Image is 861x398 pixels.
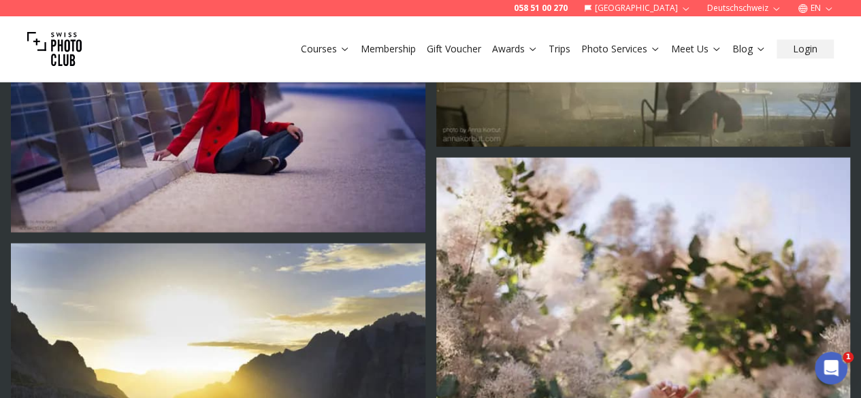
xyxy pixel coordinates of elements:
[777,39,834,59] button: Login
[27,22,82,76] img: Swiss photo club
[576,39,666,59] button: Photo Services
[727,39,771,59] button: Blog
[549,42,570,56] a: Trips
[492,42,538,56] a: Awards
[543,39,576,59] button: Trips
[421,39,487,59] button: Gift Voucher
[514,3,568,14] a: 058 51 00 270
[815,352,847,384] iframe: Intercom live chat
[666,39,727,59] button: Meet Us
[427,42,481,56] a: Gift Voucher
[732,42,766,56] a: Blog
[581,42,660,56] a: Photo Services
[843,352,854,363] span: 1
[671,42,721,56] a: Meet Us
[355,39,421,59] button: Membership
[487,39,543,59] button: Awards
[295,39,355,59] button: Courses
[301,42,350,56] a: Courses
[361,42,416,56] a: Membership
